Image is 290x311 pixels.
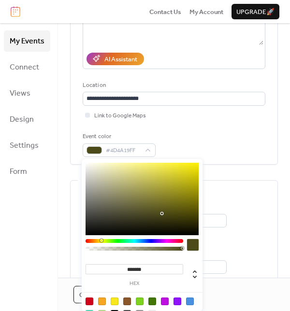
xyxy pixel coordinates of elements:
a: My Account [189,7,223,16]
div: #4A90E2 [186,297,194,305]
div: #F8E71C [111,297,118,305]
span: Form [10,164,27,180]
div: #F5A623 [98,297,106,305]
span: My Account [189,7,223,17]
span: Design [10,112,34,127]
span: Views [10,86,30,101]
div: #9013FE [174,297,181,305]
span: Link to Google Maps [94,111,146,121]
a: Settings [4,135,50,156]
label: hex [86,281,183,286]
a: Design [4,109,50,130]
a: Contact Us [149,7,181,16]
a: Views [4,83,50,104]
a: Connect [4,57,50,78]
img: logo [11,6,20,17]
div: #417505 [148,297,156,305]
button: Upgrade🚀 [232,4,279,19]
span: Settings [10,138,39,154]
a: My Events [4,30,50,52]
div: Location [83,81,263,90]
div: #D0021B [86,297,93,305]
span: Connect [10,60,39,75]
div: AI Assistant [104,55,137,64]
span: Contact Us [149,7,181,17]
button: Cancel [73,286,110,303]
div: #BD10E0 [161,297,169,305]
div: #7ED321 [136,297,144,305]
span: Upgrade 🚀 [236,7,275,17]
a: Form [4,161,50,182]
span: My Events [10,34,44,49]
div: #8B572A [123,297,131,305]
span: #4D4A19FF [106,146,140,155]
span: Cancel [79,290,104,300]
div: Event color [83,132,154,141]
button: AI Assistant [87,53,144,65]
